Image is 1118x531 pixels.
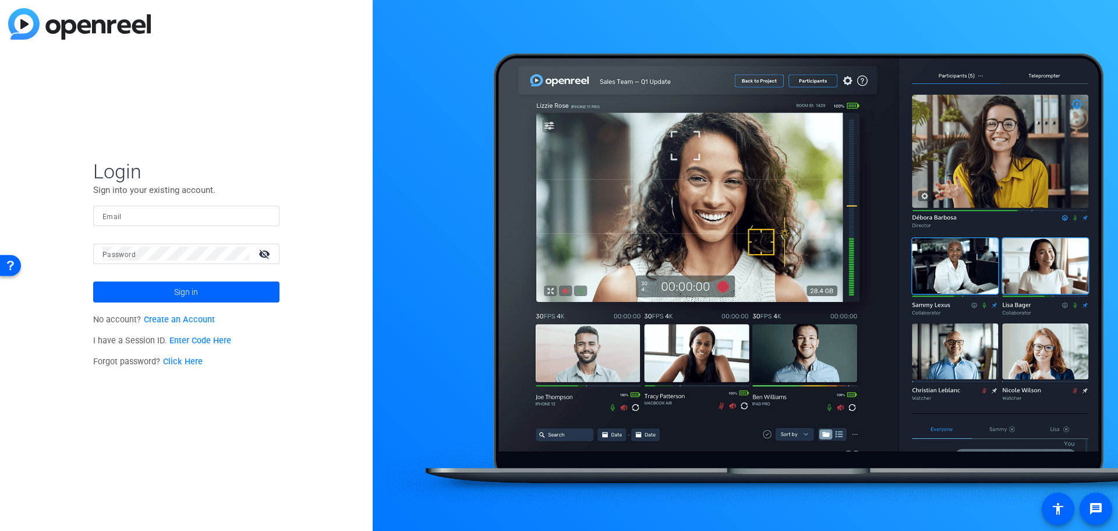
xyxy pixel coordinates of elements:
span: Forgot password? [93,357,203,367]
mat-icon: visibility_off [252,245,279,262]
span: Sign in [174,277,198,307]
button: Sign in [93,282,279,303]
mat-icon: message [1089,502,1103,516]
p: Sign into your existing account. [93,184,279,196]
mat-label: Email [102,213,122,221]
span: Login [93,159,279,184]
input: Enter Email Address [102,209,270,223]
span: No account? [93,315,215,325]
mat-label: Password [102,251,136,259]
img: blue-gradient.svg [8,8,151,40]
a: Enter Code Here [169,336,231,346]
a: Click Here [163,357,203,367]
span: I have a Session ID. [93,336,231,346]
mat-icon: accessibility [1051,502,1065,516]
a: Create an Account [144,315,215,325]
